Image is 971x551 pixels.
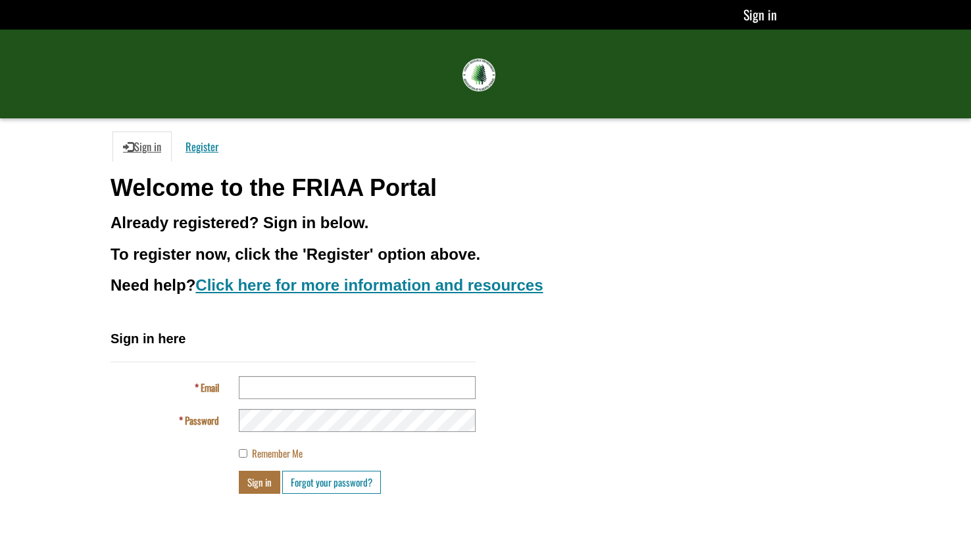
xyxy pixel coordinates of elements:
[239,449,247,458] input: Remember Me
[111,175,860,201] h1: Welcome to the FRIAA Portal
[239,471,280,494] button: Sign in
[201,380,219,395] span: Email
[111,246,860,263] h3: To register now, click the 'Register' option above.
[462,59,495,91] img: FRIAA Submissions Portal
[195,276,543,294] a: Click here for more information and resources
[252,446,303,460] span: Remember Me
[112,132,172,162] a: Sign in
[175,132,229,162] a: Register
[743,5,777,24] a: Sign in
[282,471,381,494] a: Forgot your password?
[111,277,860,294] h3: Need help?
[185,413,219,427] span: Password
[111,331,186,346] span: Sign in here
[111,214,860,231] h3: Already registered? Sign in below.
